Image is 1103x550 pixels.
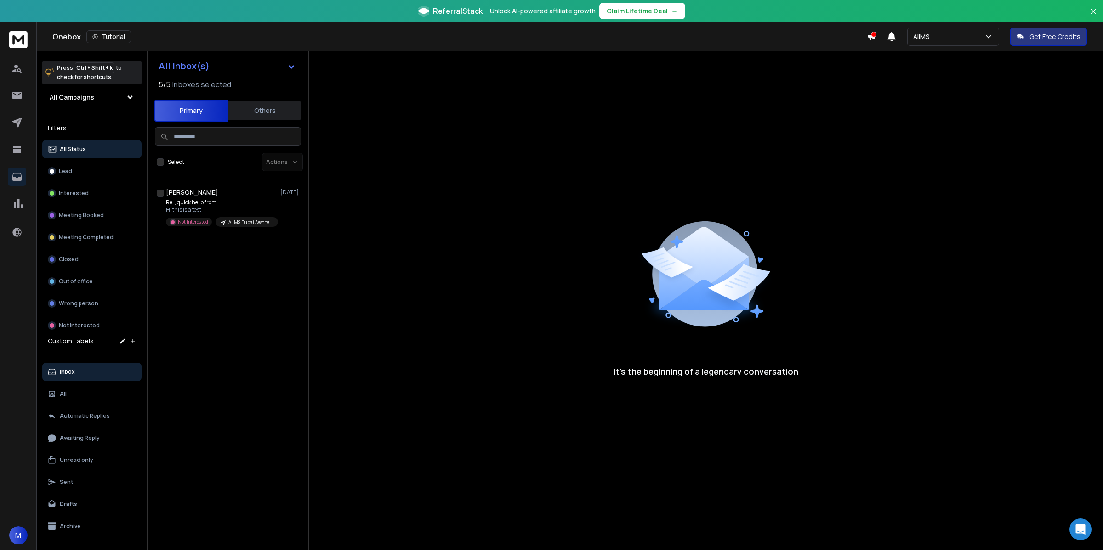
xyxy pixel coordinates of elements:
button: All Status [42,140,142,158]
p: Not Interested [178,219,208,225]
button: Automatic Replies [42,407,142,425]
button: Wrong person [42,294,142,313]
p: Unread only [60,456,93,464]
span: 5 / 5 [159,79,171,90]
button: Lead [42,162,142,180]
p: Lead [59,168,72,175]
span: Ctrl + Shift + k [75,62,114,73]
p: Out of office [59,278,93,285]
button: Awaiting Reply [42,429,142,447]
button: Archive [42,517,142,535]
button: Claim Lifetime Deal→ [599,3,685,19]
button: Inbox [42,363,142,381]
p: [DATE] [280,189,301,196]
p: Not Interested [59,322,100,329]
p: All Status [60,146,86,153]
h1: [PERSON_NAME] [166,188,218,197]
button: Not Interested [42,316,142,335]
button: Sent [42,473,142,491]
button: M [9,526,28,544]
button: Get Free Credits [1010,28,1087,46]
button: All Campaigns [42,88,142,107]
p: Meeting Booked [59,212,104,219]
p: Inbox [60,368,75,376]
button: Others [228,101,301,121]
button: All Inbox(s) [151,57,303,75]
p: Awaiting Reply [60,434,100,442]
h3: Custom Labels [48,337,94,346]
span: → [671,6,678,16]
h3: Inboxes selected [172,79,231,90]
button: Out of office [42,272,142,291]
button: Tutorial [86,30,131,43]
p: Wrong person [59,300,98,307]
button: All [42,385,142,403]
button: Meeting Booked [42,206,142,224]
p: Closed [59,256,79,263]
label: Select [168,158,184,166]
p: Press to check for shortcuts. [57,63,122,82]
p: AIIMS Dubai Aesthetics [228,219,273,226]
p: Get Free Credits [1029,32,1080,41]
h1: All Campaigns [50,93,94,102]
p: Sent [60,478,73,486]
button: Primary [154,100,228,122]
button: Meeting Completed [42,228,142,247]
p: Meeting Completed [59,234,114,241]
p: Hi this is a test [166,206,276,213]
p: All [60,390,67,398]
h3: Filters [42,122,142,135]
button: Unread only [42,451,142,469]
h1: All Inbox(s) [159,62,210,71]
div: Open Intercom Messenger [1069,518,1092,540]
p: Unlock AI-powered affiliate growth [490,6,596,16]
button: Closed [42,250,142,269]
p: It’s the beginning of a legendary conversation [614,365,798,378]
p: Re: , quick hello from [166,199,276,206]
button: Interested [42,184,142,202]
p: Archive [60,522,81,530]
p: Interested [59,190,89,197]
button: Drafts [42,495,142,513]
div: Onebox [52,30,867,43]
button: Close banner [1087,6,1099,28]
span: ReferralStack [433,6,483,17]
p: Automatic Replies [60,412,110,420]
p: Drafts [60,500,77,508]
p: AIIMS [913,32,933,41]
